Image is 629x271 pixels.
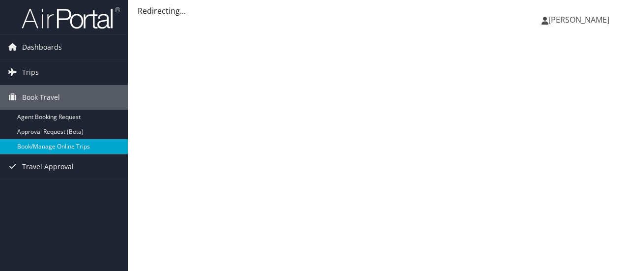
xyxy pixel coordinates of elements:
span: Travel Approval [22,154,74,179]
span: Book Travel [22,85,60,110]
span: Dashboards [22,35,62,60]
span: [PERSON_NAME] [548,14,609,25]
div: Redirecting... [138,5,619,17]
img: airportal-logo.png [22,6,120,30]
a: [PERSON_NAME] [542,5,619,34]
span: Trips [22,60,39,85]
